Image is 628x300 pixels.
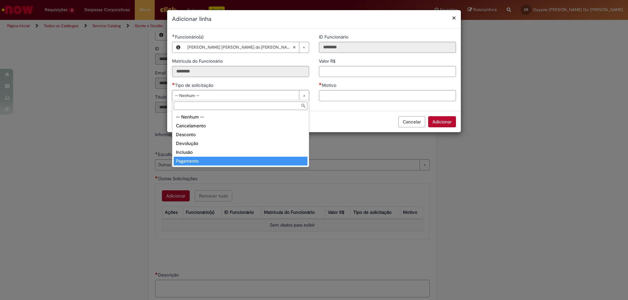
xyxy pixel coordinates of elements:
div: Desconto [174,130,307,139]
div: -- Nenhum -- [174,113,307,121]
div: Devolução [174,139,307,148]
ul: Tipo de solicitação [172,111,309,167]
div: Cancelamento [174,121,307,130]
div: Pagamento [174,157,307,166]
div: Inclusão [174,148,307,157]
